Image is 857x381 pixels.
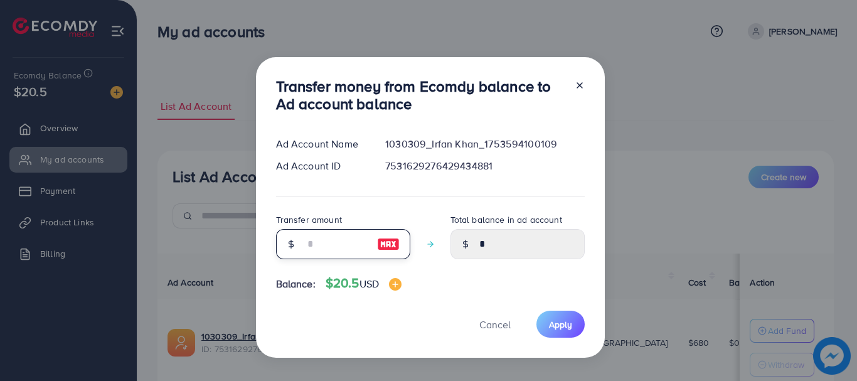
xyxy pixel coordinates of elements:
h4: $20.5 [326,276,402,291]
h3: Transfer money from Ecomdy balance to Ad account balance [276,77,565,114]
button: Cancel [464,311,526,338]
span: USD [359,277,379,291]
span: Balance: [276,277,316,291]
div: Ad Account Name [266,137,376,151]
div: Ad Account ID [266,159,376,173]
div: 1030309_Irfan Khan_1753594100109 [375,137,594,151]
label: Transfer amount [276,213,342,226]
span: Apply [549,318,572,331]
label: Total balance in ad account [450,213,562,226]
button: Apply [536,311,585,338]
img: image [389,278,402,291]
div: 7531629276429434881 [375,159,594,173]
span: Cancel [479,318,511,331]
img: image [377,237,400,252]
